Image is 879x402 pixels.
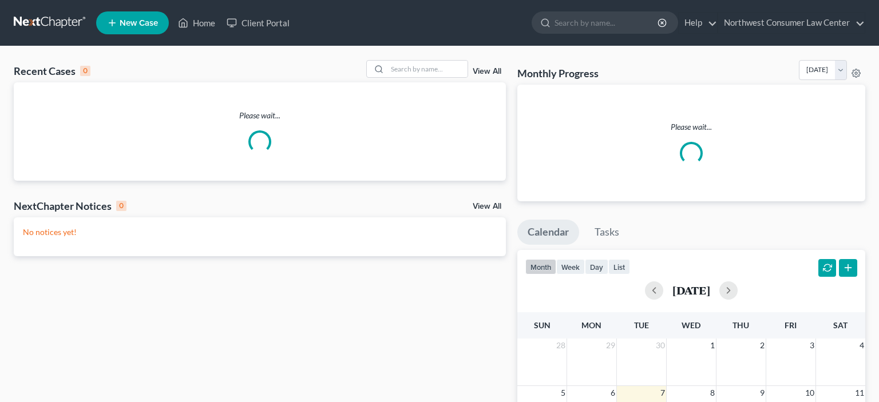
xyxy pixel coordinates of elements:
[732,320,749,330] span: Thu
[759,386,766,400] span: 9
[555,12,659,33] input: Search by name...
[14,64,90,78] div: Recent Cases
[634,320,649,330] span: Tue
[858,339,865,352] span: 4
[854,386,865,400] span: 11
[387,61,468,77] input: Search by name...
[473,67,501,75] a: View All
[585,259,608,274] button: day
[116,201,126,211] div: 0
[526,121,856,133] p: Please wait...
[517,66,599,80] h3: Monthly Progress
[23,226,497,238] p: No notices yet!
[534,320,551,330] span: Sun
[473,202,501,210] a: View All
[581,320,601,330] span: Mon
[14,199,126,213] div: NextChapter Notices
[584,220,629,245] a: Tasks
[759,339,766,352] span: 2
[655,339,666,352] span: 30
[809,339,815,352] span: 3
[609,386,616,400] span: 6
[80,66,90,76] div: 0
[679,13,717,33] a: Help
[525,259,556,274] button: month
[659,386,666,400] span: 7
[718,13,865,33] a: Northwest Consumer Law Center
[120,19,158,27] span: New Case
[517,220,579,245] a: Calendar
[804,386,815,400] span: 10
[833,320,848,330] span: Sat
[560,386,567,400] span: 5
[672,284,710,296] h2: [DATE]
[682,320,700,330] span: Wed
[221,13,295,33] a: Client Portal
[605,339,616,352] span: 29
[555,339,567,352] span: 28
[709,339,716,352] span: 1
[14,110,506,121] p: Please wait...
[172,13,221,33] a: Home
[709,386,716,400] span: 8
[556,259,585,274] button: week
[608,259,630,274] button: list
[785,320,797,330] span: Fri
